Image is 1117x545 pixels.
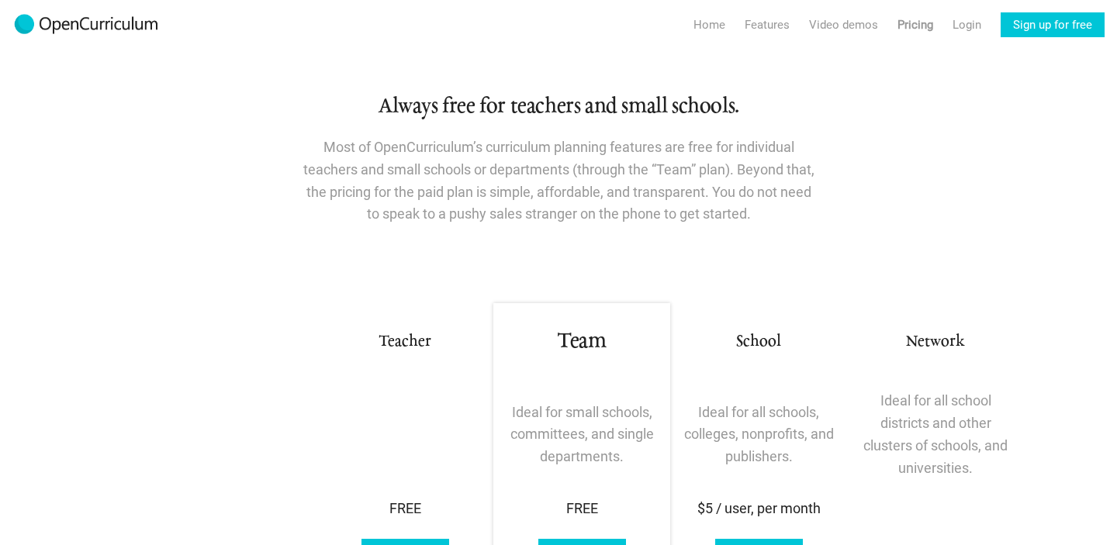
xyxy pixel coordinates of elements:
a: Video demos [809,12,878,37]
a: Login [953,12,981,37]
h1: Team [503,328,661,356]
p: Most of OpenCurriculum’s curriculum planning features are free for individual teachers and small ... [303,136,814,226]
a: Features [745,12,790,37]
a: Pricing [897,12,933,37]
h3: Network [856,331,1015,354]
h1: Always free for teachers and small schools. [93,93,1024,121]
div: FREE [326,498,484,520]
a: Sign up for free [1001,12,1105,37]
a: Home [693,12,725,37]
img: 2017-logo-m.png [12,12,160,37]
h3: Teacher [326,331,484,354]
p: Ideal for all school districts and other clusters of schools, and universities. [856,390,1015,479]
h3: School [680,331,838,354]
div: FREE [503,498,661,520]
p: Ideal for all schools, colleges, nonprofits, and publishers. [680,402,838,468]
div: $5 / user, per month [680,498,838,520]
p: Ideal for small schools, committees, and single departments. [503,402,661,468]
